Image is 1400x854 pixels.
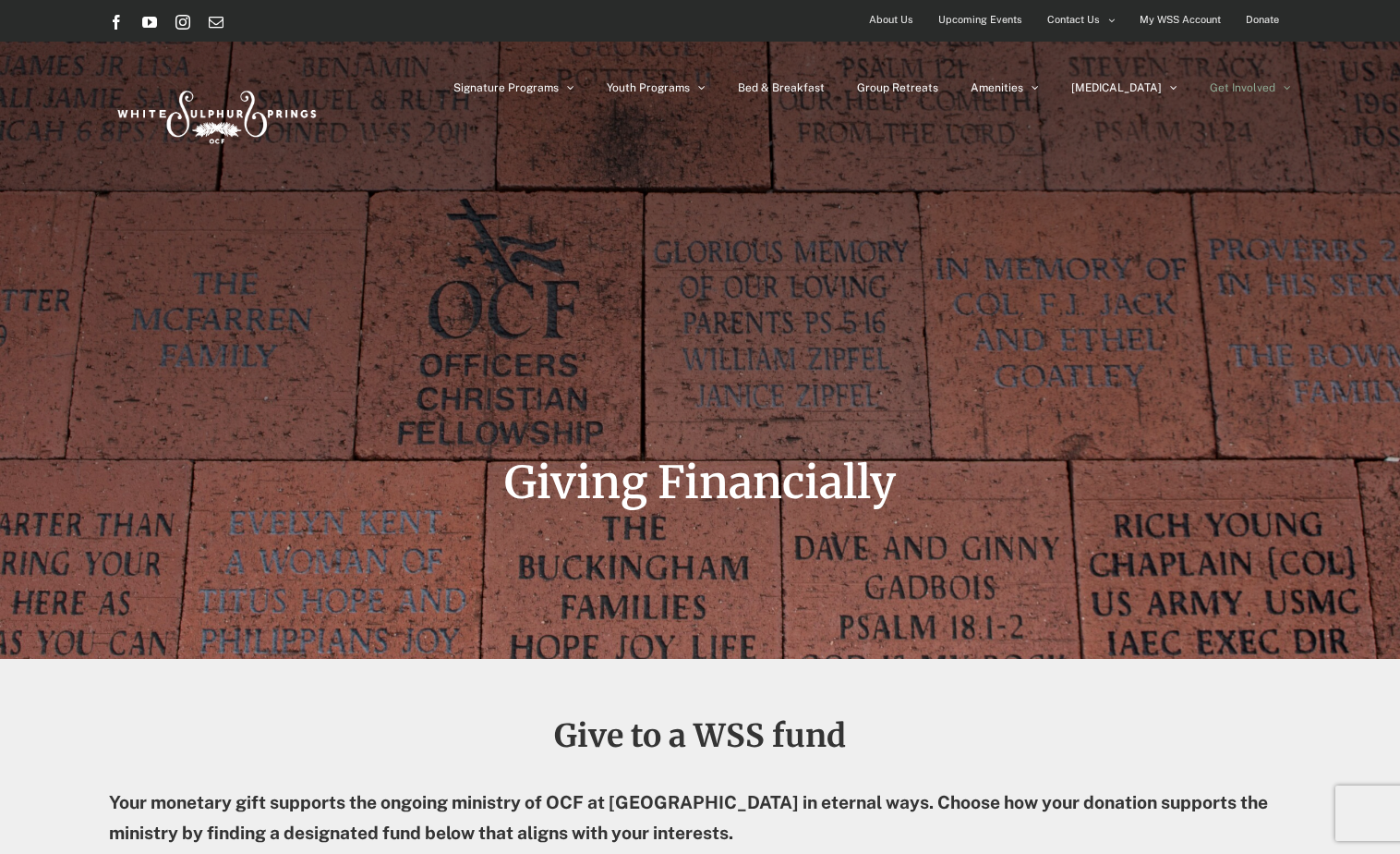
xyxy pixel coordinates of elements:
[869,6,913,33] span: About Us
[971,82,1023,93] span: Amenities
[453,42,574,134] a: Signature Programs
[109,70,321,157] img: White Sulphur Springs Logo
[109,719,1291,752] h2: Give to a WSS fund
[504,455,896,510] span: Giving Financially
[1210,42,1291,134] a: Get Involved
[1071,82,1162,93] span: [MEDICAL_DATA]
[938,6,1022,33] span: Upcoming Events
[142,15,157,30] a: YouTube
[607,42,706,134] a: Youth Programs
[857,42,938,134] a: Group Retreats
[109,792,1268,844] strong: Your monetary gift supports the ongoing ministry of OCF at [GEOGRAPHIC_DATA] in eternal ways. Cho...
[109,15,124,30] a: Facebook
[1047,6,1100,33] span: Contact Us
[1071,42,1177,134] a: [MEDICAL_DATA]
[857,82,938,93] span: Group Retreats
[175,15,190,30] a: Instagram
[738,42,825,134] a: Bed & Breakfast
[607,82,690,93] span: Youth Programs
[1140,6,1221,33] span: My WSS Account
[1210,82,1275,93] span: Get Involved
[738,82,825,93] span: Bed & Breakfast
[971,42,1039,134] a: Amenities
[453,82,559,93] span: Signature Programs
[453,42,1291,134] nav: Main Menu
[209,15,223,30] a: Email
[1246,6,1279,33] span: Donate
